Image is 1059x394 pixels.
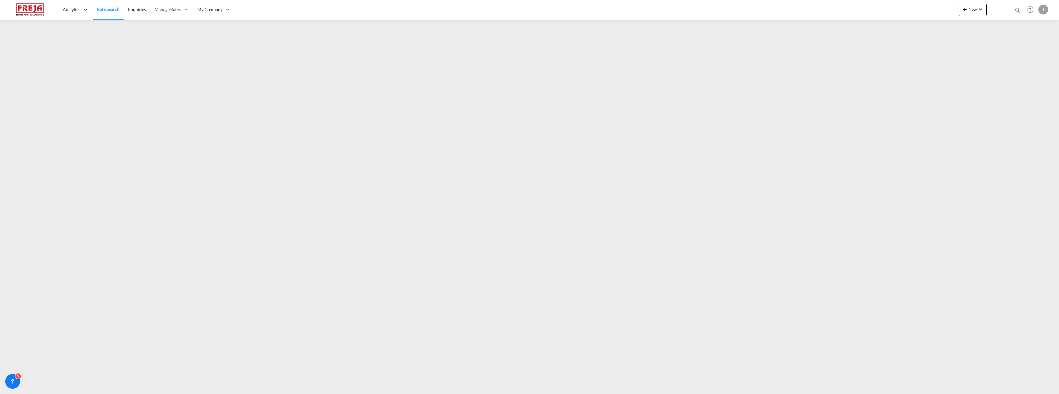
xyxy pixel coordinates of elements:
[1025,4,1035,15] span: Help
[959,4,987,16] button: icon-plus 400-fgNewicon-chevron-down
[961,6,968,13] md-icon: icon-plus 400-fg
[197,6,223,13] span: My Company
[1025,4,1038,15] div: Help
[5,362,26,385] iframe: Chat
[9,3,51,17] img: 586607c025bf11f083711d99603023e7.png
[63,6,80,13] span: Analytics
[961,7,984,12] span: New
[128,7,146,12] span: Enquiries
[97,6,119,12] span: Rate Search
[155,6,181,13] span: Manage Rates
[1038,5,1048,14] div: J
[1014,7,1021,14] md-icon: icon-magnify
[977,6,984,13] md-icon: icon-chevron-down
[1014,7,1021,16] div: icon-magnify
